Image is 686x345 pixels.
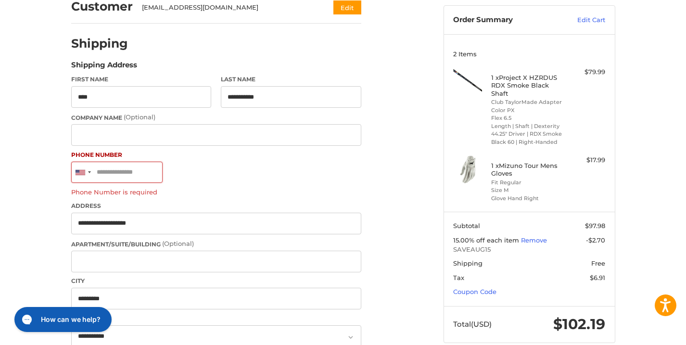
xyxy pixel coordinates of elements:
[71,314,361,323] label: Country
[71,239,361,249] label: Apartment/Suite/Building
[567,67,605,77] div: $79.99
[453,222,480,230] span: Subtotal
[491,122,565,146] li: Length | Shaft | Dexterity 44.25" Driver | RDX Smoke Black 60 | Right-Handed
[71,277,361,285] label: City
[124,113,155,121] small: (Optional)
[453,236,521,244] span: 15.00% off each item
[72,162,94,183] div: United States: +1
[333,0,361,14] button: Edit
[491,114,565,122] li: Flex 6.5
[491,74,565,97] h4: 1 x Project X HZRDUS RDX Smoke Black Shaft
[591,259,605,267] span: Free
[10,304,114,335] iframe: Gorgias live chat messenger
[453,288,496,295] a: Coupon Code
[71,36,128,51] h2: Shipping
[453,274,464,281] span: Tax
[162,240,194,247] small: (Optional)
[491,179,565,187] li: Fit Regular
[567,155,605,165] div: $17.99
[453,15,557,25] h3: Order Summary
[586,236,605,244] span: -$2.70
[71,188,361,196] label: Phone Number is required
[71,60,137,75] legend: Shipping Address
[521,236,547,244] a: Remove
[453,319,492,329] span: Total (USD)
[585,222,605,230] span: $97.98
[71,202,361,210] label: Address
[491,162,565,178] h4: 1 x Mizuno Tour Mens Gloves
[553,315,605,333] span: $102.19
[491,106,565,115] li: Color PX
[491,186,565,194] li: Size M
[142,3,315,13] div: [EMAIL_ADDRESS][DOMAIN_NAME]
[491,98,565,106] li: Club TaylorMade Adapter
[491,194,565,203] li: Glove Hand Right
[71,113,361,122] label: Company Name
[221,75,361,84] label: Last Name
[71,151,361,159] label: Phone Number
[453,259,483,267] span: Shipping
[607,319,686,345] iframe: Google Customer Reviews
[557,15,605,25] a: Edit Cart
[453,245,605,255] span: SAVEAUG15
[590,274,605,281] span: $6.91
[453,50,605,58] h3: 2 Items
[71,75,212,84] label: First Name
